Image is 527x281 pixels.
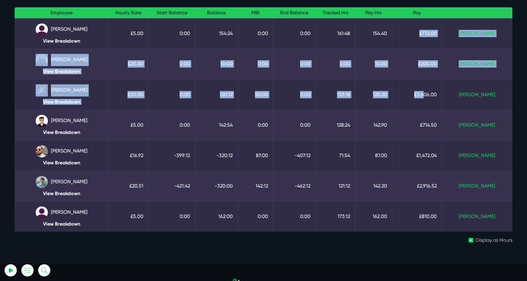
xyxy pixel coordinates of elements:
[195,171,238,201] td: -320:00
[392,110,442,140] td: £714.50
[109,140,149,171] td: £16.92
[355,18,392,49] td: 154.40
[273,18,316,49] td: 0:00
[459,213,495,219] a: [PERSON_NAME]
[476,237,512,244] label: Display as Hours
[316,49,355,79] td: 0:00
[316,18,355,49] td: 161:48
[392,7,442,19] th: Pay
[238,171,273,201] td: 142:12
[459,30,495,36] a: [PERSON_NAME]
[15,140,109,171] td: [PERSON_NAME]
[392,140,442,171] td: £1,472.04
[15,79,109,110] td: [PERSON_NAME]
[316,140,355,171] td: 71:54
[316,110,355,140] td: 128:24
[355,171,392,201] td: 142.20
[109,171,149,201] td: £20.51
[355,110,392,140] td: 142.90
[459,122,495,128] a: [PERSON_NAME]
[148,201,195,232] td: 0:00
[195,110,238,140] td: 142:54
[316,79,355,110] td: 133:18
[20,129,103,135] a: View Breakdown
[355,79,392,110] td: 120.20
[15,110,109,140] td: [PERSON_NAME]
[195,201,238,232] td: 162:00
[15,49,109,79] td: [PERSON_NAME]
[36,176,48,188] img: tkl4csrki1nqjgf0pb1z.png
[109,18,149,49] td: £5.00
[238,79,273,110] td: 50:00
[273,49,316,79] td: 0:00
[15,7,109,19] th: Employee
[148,110,195,140] td: 0:00
[36,206,48,219] img: default_qrqg0b.png
[355,201,392,232] td: 162.00
[20,72,87,85] input: Email
[20,160,103,166] a: View Breakdown
[148,7,195,19] th: Start Balance
[273,7,316,19] th: End Balance
[148,18,195,49] td: 0:00
[355,140,392,171] td: 87.00
[273,171,316,201] td: -462:12
[109,49,149,79] td: £20.00
[195,18,238,49] td: 154:24
[459,153,495,158] a: [PERSON_NAME]
[195,49,238,79] td: 10:00
[238,140,273,171] td: 87:00
[148,49,195,79] td: 0:00
[109,110,149,140] td: £5.00
[355,49,392,79] td: 10.00
[273,140,316,171] td: -407:12
[392,18,442,49] td: £772.00
[238,18,273,49] td: 0:00
[355,7,392,19] th: Pay Hrs
[20,191,103,196] a: View Breakdown
[109,7,149,19] th: Hourly Rate
[238,7,273,19] th: MBI
[459,92,495,97] a: [PERSON_NAME]
[238,110,273,140] td: 0:00
[20,38,103,44] a: View Breakdown
[15,18,109,49] td: [PERSON_NAME]
[15,201,109,232] td: [PERSON_NAME]
[316,171,355,201] td: 121:12
[148,140,195,171] td: -399:12
[36,54,48,66] img: rgqpcqpgtbr9fmz9rxmm.jpg
[20,221,103,227] a: View Breakdown
[273,79,316,110] td: 0:00
[195,79,238,110] td: 120:12
[392,49,442,79] td: £200.00
[316,7,355,19] th: Tracked Hrs
[109,201,149,232] td: £5.00
[109,79,149,110] td: £30.00
[36,145,48,157] img: ublsy46zpoyz6muduycb.jpg
[20,99,103,105] a: View Breakdown
[459,183,495,189] a: [PERSON_NAME]
[392,201,442,232] td: £810.00
[20,107,87,120] button: Log In
[148,171,195,201] td: -421:42
[238,49,273,79] td: 0:00
[36,115,48,127] img: xv1kmavyemxtguplm5ir.png
[459,61,495,67] a: [PERSON_NAME]
[36,84,48,97] img: rxuxidhawjjb44sgel4e.png
[148,79,195,110] td: 0:00
[392,79,442,110] td: £3,606.00
[392,171,442,201] td: £2,916.52
[273,110,316,140] td: 0:00
[15,171,109,201] td: [PERSON_NAME]
[238,201,273,232] td: 0:00
[273,201,316,232] td: 0:00
[195,7,238,19] th: Balance
[20,68,103,74] a: View Breakdown
[36,23,48,36] img: default_qrqg0b.png
[195,140,238,171] td: -320:12
[316,201,355,232] td: 173:12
